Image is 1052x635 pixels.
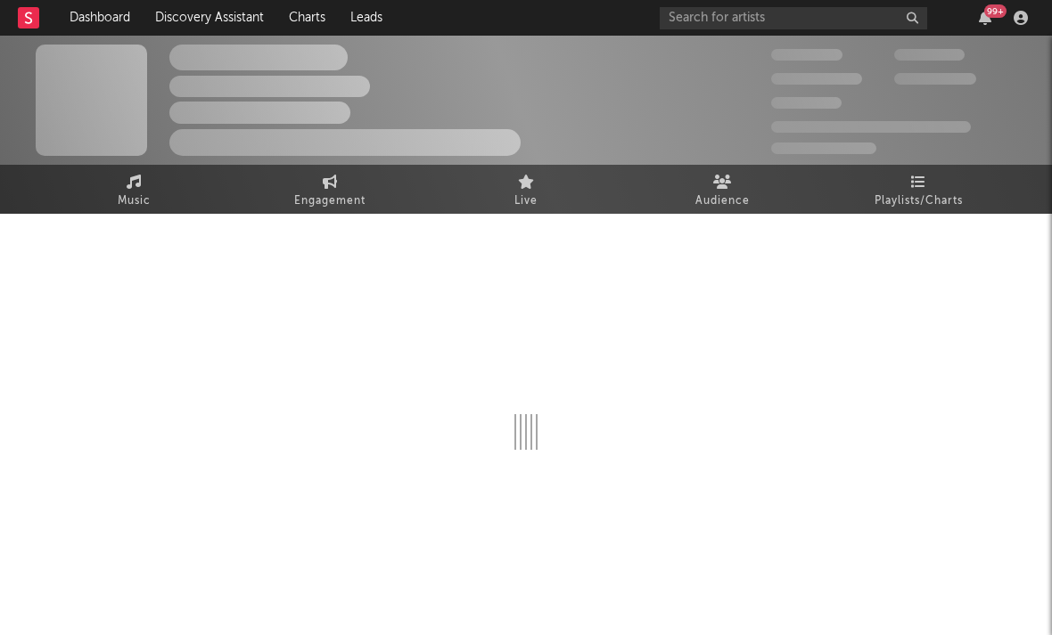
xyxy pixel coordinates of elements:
[695,191,750,212] span: Audience
[514,191,538,212] span: Live
[894,73,976,85] span: 1,000,000
[979,11,991,25] button: 99+
[820,165,1016,214] a: Playlists/Charts
[894,49,965,61] span: 100,000
[624,165,820,214] a: Audience
[232,165,428,214] a: Engagement
[771,73,862,85] span: 50,000,000
[771,121,971,133] span: 50,000,000 Monthly Listeners
[118,191,151,212] span: Music
[294,191,366,212] span: Engagement
[428,165,624,214] a: Live
[771,97,842,109] span: 100,000
[875,191,963,212] span: Playlists/Charts
[36,165,232,214] a: Music
[660,7,927,29] input: Search for artists
[771,142,876,154] span: Jump Score: 85.0
[984,4,1007,18] div: 99 +
[771,49,842,61] span: 300,000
